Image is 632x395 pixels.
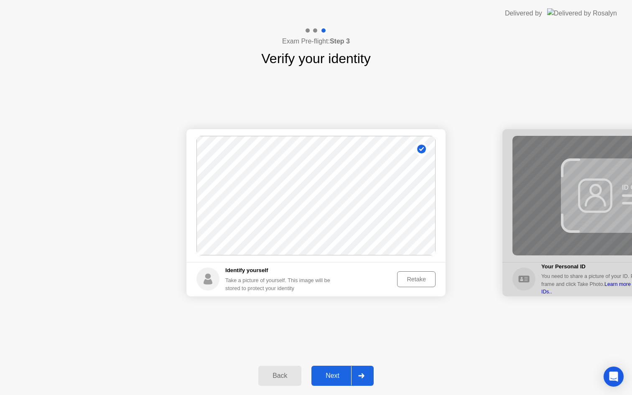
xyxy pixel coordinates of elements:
h4: Exam Pre-flight: [282,36,350,46]
button: Next [311,366,374,386]
div: Back [261,372,299,380]
div: Retake [400,276,433,283]
h5: Identify yourself [225,266,337,275]
b: Step 3 [330,38,350,45]
button: Retake [397,271,436,287]
div: Open Intercom Messenger [604,367,624,387]
div: Take a picture of yourself. This image will be stored to protect your identity [225,276,337,292]
div: Delivered by [505,8,542,18]
div: Next [314,372,351,380]
img: Delivered by Rosalyn [547,8,617,18]
button: Back [258,366,301,386]
h1: Verify your identity [261,48,370,69]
